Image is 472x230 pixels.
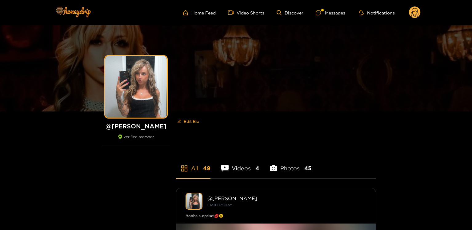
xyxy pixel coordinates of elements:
span: Edit Bio [184,118,199,124]
a: Discover [277,10,303,15]
span: edit [177,119,181,124]
span: appstore [181,165,188,172]
img: kendra [186,193,202,210]
small: [DATE] 17:00 pm [207,203,232,207]
a: Video Shorts [228,10,264,15]
button: Notifications [358,10,397,16]
button: editEdit Bio [176,116,200,126]
div: Messages [316,9,345,16]
span: home [183,10,191,15]
span: 45 [304,164,311,172]
div: verified member [102,135,170,146]
span: 49 [203,164,210,172]
li: All [176,151,210,178]
span: video-camera [228,10,237,15]
li: Videos [221,151,259,178]
div: Boobs surprise!💋😉 [186,213,366,219]
a: Home Feed [183,10,216,15]
h1: @ [PERSON_NAME] [102,122,170,130]
li: Photos [270,151,311,178]
div: @ [PERSON_NAME] [207,196,366,201]
span: 4 [255,164,259,172]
